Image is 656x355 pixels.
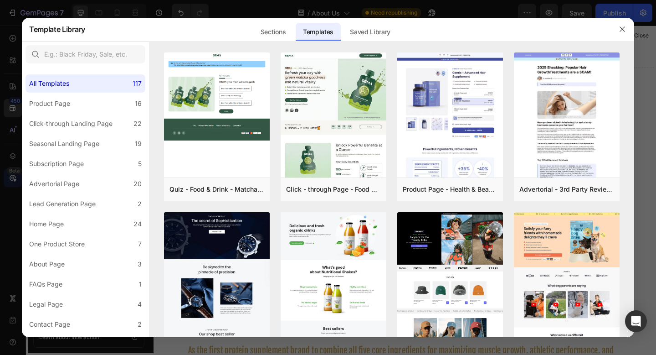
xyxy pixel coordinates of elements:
div: Advertorial Page [29,178,79,189]
div: 7 [138,239,142,250]
div: Seasonal Landing Page [29,138,99,149]
div: 4 [138,299,142,310]
div: Click - through Page - Food & Drink - Matcha Glow Shot [286,184,381,195]
div: 22 [133,118,142,129]
input: E.g.: Black Friday, Sale, etc. [26,45,145,63]
div: Product Page - Health & Beauty - Hair Supplement [403,184,497,195]
div: Home Page [29,219,64,230]
div: Sections [253,23,293,41]
div: About Page [29,259,65,270]
div: Saved Library [343,23,398,41]
div: 2 [138,319,142,330]
div: 24 [133,219,142,230]
div: Templates [296,23,341,41]
div: Click-through Landing Page [29,118,113,129]
div: 1 [139,279,142,290]
div: 3 [138,259,142,270]
div: Legal Page [29,299,63,310]
div: 20 [133,178,142,189]
div: FAQs Page [29,279,62,290]
div: Advertorial - 3rd Party Review - The Before Image - Hair Supplement [519,184,614,195]
div: 2 [138,198,142,209]
img: quiz-1.png [164,52,270,141]
div: All Templates [29,78,69,89]
div: 5 [138,158,142,169]
div: One Product Store [29,239,85,250]
div: Subscription Page [29,158,84,169]
h2: Template Library [29,17,85,41]
div: Lead Generation Page [29,198,96,209]
div: Contact Page [29,319,70,330]
div: Quiz - Food & Drink - Matcha Glow Shot [169,184,264,195]
div: 19 [135,138,142,149]
div: 117 [133,78,142,89]
div: Product Page [29,98,70,109]
div: 16 [135,98,142,109]
div: Open Intercom Messenger [625,310,647,332]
